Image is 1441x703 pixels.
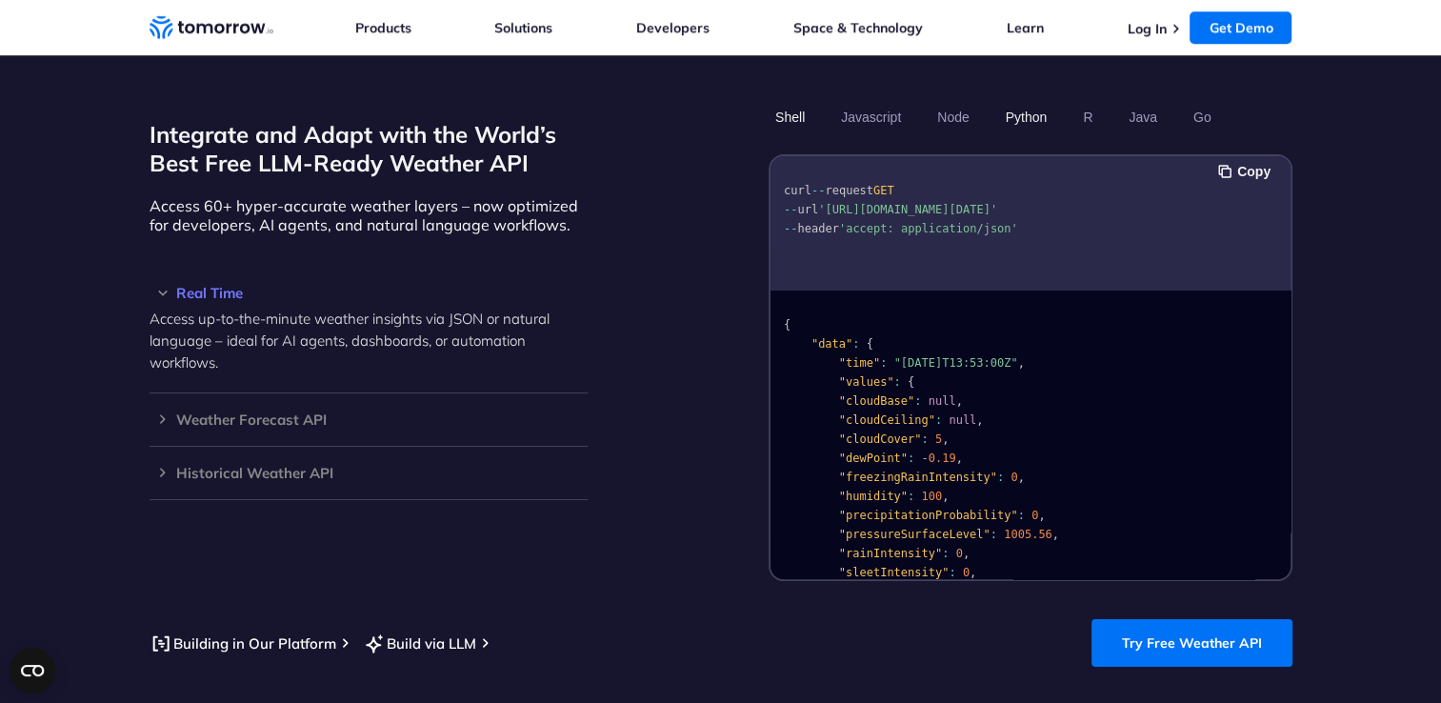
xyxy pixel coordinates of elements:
[1186,101,1217,133] button: Go
[150,120,588,177] h2: Integrate and Adapt with the World’s Best Free LLM-Ready Weather API
[866,337,872,351] span: {
[921,452,928,465] span: -
[934,413,941,427] span: :
[784,203,797,216] span: --
[976,413,983,427] span: ,
[494,19,552,36] a: Solutions
[838,375,893,389] span: "values"
[1038,509,1045,522] span: ,
[955,547,962,560] span: 0
[838,490,907,503] span: "humidity"
[962,547,969,560] span: ,
[942,432,949,446] span: ,
[838,222,1017,235] span: 'accept: application/json'
[942,490,949,503] span: ,
[908,490,914,503] span: :
[1091,619,1292,667] a: Try Free Weather API
[893,356,1017,370] span: "[DATE]T13:53:00Z"
[1004,528,1052,541] span: 1005.56
[1017,509,1024,522] span: :
[942,547,949,560] span: :
[811,337,851,351] span: "data"
[1017,471,1024,484] span: ,
[838,509,1017,522] span: "precipitationProbability"
[150,196,588,234] p: Access 60+ hyper-accurate weather layers – now optimized for developers, AI agents, and natural l...
[970,566,976,579] span: ,
[784,222,797,235] span: --
[784,318,791,331] span: {
[838,528,990,541] span: "pressureSurfaceLevel"
[769,101,811,133] button: Shell
[838,566,949,579] span: "sleetIntensity"
[872,184,893,197] span: GET
[990,528,996,541] span: :
[797,222,838,235] span: header
[931,101,975,133] button: Node
[921,432,928,446] span: :
[363,632,476,655] a: Build via LLM
[955,394,962,408] span: ,
[818,203,997,216] span: '[URL][DOMAIN_NAME][DATE]'
[852,337,859,351] span: :
[908,375,914,389] span: {
[1051,528,1058,541] span: ,
[793,19,923,36] a: Space & Technology
[838,432,921,446] span: "cloudCover"
[1127,20,1166,37] a: Log In
[921,490,942,503] span: 100
[838,452,907,465] span: "dewPoint"
[797,203,818,216] span: url
[928,394,955,408] span: null
[893,375,900,389] span: :
[838,394,913,408] span: "cloudBase"
[150,13,273,42] a: Home link
[825,184,873,197] span: request
[838,471,996,484] span: "freezingRainIntensity"
[996,471,1003,484] span: :
[150,466,588,480] h3: Historical Weather API
[150,412,588,427] h3: Weather Forecast API
[10,648,55,693] button: Open CMP widget
[1011,471,1017,484] span: 0
[962,566,969,579] span: 0
[934,432,941,446] span: 5
[880,356,887,370] span: :
[1007,19,1044,36] a: Learn
[838,356,879,370] span: "time"
[355,19,411,36] a: Products
[1017,356,1024,370] span: ,
[1031,509,1038,522] span: 0
[955,452,962,465] span: ,
[784,184,811,197] span: curl
[834,101,908,133] button: Javascript
[928,452,955,465] span: 0.19
[949,566,955,579] span: :
[949,413,976,427] span: null
[1190,11,1291,44] a: Get Demo
[1122,101,1164,133] button: Java
[914,394,921,408] span: :
[838,547,941,560] span: "rainIntensity"
[811,184,824,197] span: --
[150,308,588,373] p: Access up-to-the-minute weather insights via JSON or natural language – ideal for AI agents, dash...
[998,101,1053,133] button: Python
[150,632,336,655] a: Building in Our Platform
[838,413,934,427] span: "cloudCeiling"
[636,19,710,36] a: Developers
[908,452,914,465] span: :
[1076,101,1099,133] button: R
[150,286,588,300] h3: Real Time
[1218,161,1276,182] button: Copy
